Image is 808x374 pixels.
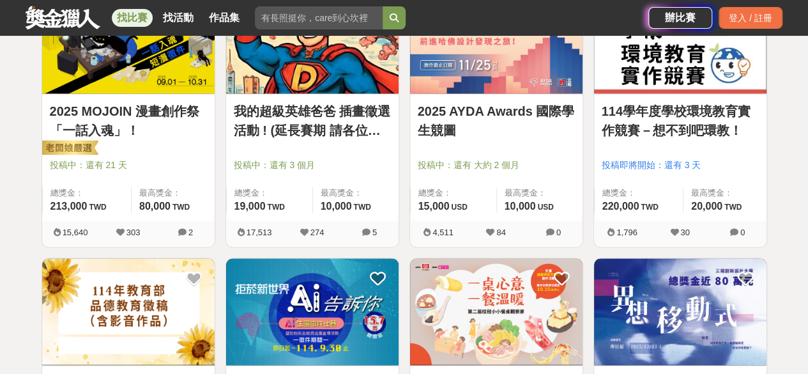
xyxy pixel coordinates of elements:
[40,139,98,157] img: 老闆娘嚴選
[50,159,207,172] span: 投稿中：還有 21 天
[50,201,88,212] span: 213,000
[204,9,245,27] a: 作品集
[310,228,324,237] span: 274
[255,6,383,29] input: 有長照挺你，care到心坎裡！青春出手，拍出照顧 影音徵件活動
[691,201,722,212] span: 20,000
[372,228,377,237] span: 5
[42,258,215,365] img: Cover Image
[451,203,467,212] span: USD
[50,187,123,199] span: 總獎金：
[556,228,561,237] span: 0
[247,228,272,237] span: 17,513
[410,258,583,365] img: Cover Image
[594,258,766,365] img: Cover Image
[680,228,689,237] span: 30
[616,228,637,237] span: 1,796
[158,9,199,27] a: 找活動
[188,228,193,237] span: 2
[418,201,450,212] span: 15,000
[321,201,352,212] span: 10,000
[641,203,658,212] span: TWD
[432,228,454,237] span: 4,511
[139,187,207,199] span: 最高獎金：
[418,187,489,199] span: 總獎金：
[353,203,370,212] span: TWD
[418,159,575,172] span: 投稿中：還有 大約 2 個月
[89,203,106,212] span: TWD
[724,203,742,212] span: TWD
[139,201,171,212] span: 80,000
[226,258,399,365] img: Cover Image
[537,203,553,212] span: USD
[172,203,190,212] span: TWD
[63,228,88,237] span: 15,640
[505,187,575,199] span: 最高獎金：
[602,201,639,212] span: 220,000
[602,102,759,140] a: 114學年度學校環境教育實作競賽－想不到吧環教！
[234,201,266,212] span: 19,000
[505,201,536,212] span: 10,000
[602,159,759,172] span: 投稿即將開始：還有 3 天
[112,9,153,27] a: 找比賽
[126,228,141,237] span: 303
[740,228,745,237] span: 0
[234,159,391,172] span: 投稿中：還有 3 個月
[321,187,391,199] span: 最高獎金：
[719,7,782,29] div: 登入 / 註冊
[602,187,675,199] span: 總獎金：
[234,187,305,199] span: 總獎金：
[691,187,759,199] span: 最高獎金：
[234,102,391,140] a: 我的超級英雄爸爸 插畫徵選活動 ! (延長賽期 請各位踴躍參與)
[418,102,575,140] a: 2025 AYDA Awards 國際學生競圖
[267,203,284,212] span: TWD
[648,7,712,29] a: 辦比賽
[50,102,207,140] a: 2025 MOJOIN 漫畫創作祭「一話入魂」！
[496,228,505,237] span: 84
